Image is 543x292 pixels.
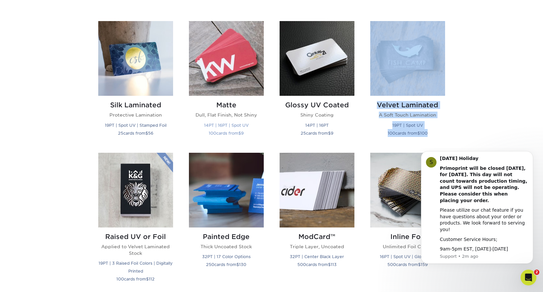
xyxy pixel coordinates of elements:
p: Applied to Velvet Laminated Stock [98,243,173,257]
span: 130 [239,262,246,267]
h2: ModCard™ [280,233,354,241]
span: 9 [331,131,333,136]
h2: Silk Laminated [98,101,173,109]
span: $ [236,262,239,267]
span: 100 [420,131,428,136]
small: cards from [387,262,428,267]
p: A Soft Touch Lamination [370,112,445,118]
iframe: Intercom notifications message [411,148,543,274]
img: Velvet Laminated Business Cards [370,21,445,96]
small: cards from [118,131,153,136]
span: 25 [118,131,123,136]
h2: Glossy UV Coated [280,101,354,109]
small: 14PT | 16PT | Spot UV [204,123,249,128]
iframe: Google Customer Reviews [2,272,56,290]
span: $ [146,277,149,281]
a: Inline Foil Business Cards Inline Foil Unlimited Foil Colors 16PT | Spot UV | Glossy UV 500cards ... [370,153,445,291]
span: 500 [297,262,306,267]
h2: Raised UV or Foil [98,233,173,241]
span: 113 [331,262,337,267]
p: Shiny Coating [280,112,354,118]
span: 25 [301,131,306,136]
span: 100 [116,277,124,281]
span: $ [145,131,148,136]
small: 19PT | Spot UV [392,123,423,128]
small: 32PT | Center Black Layer [290,254,344,259]
small: 32PT | 17 Color Options [202,254,251,259]
span: $ [328,131,331,136]
img: Matte Business Cards [189,21,264,96]
a: Velvet Laminated Business Cards Velvet Laminated A Soft Touch Lamination 19PT | Spot UV 100cards ... [370,21,445,145]
h2: Inline Foil [370,233,445,241]
small: cards from [297,262,337,267]
p: Dull, Flat Finish, Not Shiny [189,112,264,118]
span: $ [238,131,241,136]
a: Matte Business Cards Matte Dull, Flat Finish, Not Shiny 14PT | 16PT | Spot UV 100cards from$9 [189,21,264,145]
span: 100 [209,131,216,136]
span: 250 [206,262,214,267]
img: Glossy UV Coated Business Cards [280,21,354,96]
h2: Matte [189,101,264,109]
span: 100 [388,131,395,136]
span: 9 [241,131,244,136]
img: Painted Edge Business Cards [189,153,264,227]
span: $ [328,262,331,267]
small: cards from [301,131,333,136]
small: 16PT | Spot UV | Glossy UV [380,254,436,259]
span: 500 [387,262,396,267]
img: ModCard™ Business Cards [280,153,354,227]
h2: Painted Edge [189,233,264,241]
a: Painted Edge Business Cards Painted Edge Thick Uncoated Stock 32PT | 17 Color Options 250cards fr... [189,153,264,291]
a: ModCard™ Business Cards ModCard™ Triple Layer, Uncoated 32PT | Center Black Layer 500cards from$113 [280,153,354,291]
span: $ [417,131,420,136]
small: 19PT | 3 Raised Foil Colors | Digitally Printed [99,261,173,274]
span: 2 [534,270,539,275]
h2: Velvet Laminated [370,101,445,109]
small: 14PT | 16PT [305,123,329,128]
small: cards from [388,131,428,136]
a: Silk Laminated Business Cards Silk Laminated Protective Lamination 19PT | Spot UV | Stamped Foil ... [98,21,173,145]
p: Thick Uncoated Stock [189,243,264,250]
p: Protective Lamination [98,112,173,118]
small: cards from [116,277,155,281]
span: 56 [148,131,153,136]
a: Glossy UV Coated Business Cards Glossy UV Coated Shiny Coating 14PT | 16PT 25cards from$9 [280,21,354,145]
img: Silk Laminated Business Cards [98,21,173,96]
p: Unlimited Foil Colors [370,243,445,250]
p: Triple Layer, Uncoated [280,243,354,250]
span: 112 [149,277,155,281]
a: Raised UV or Foil Business Cards Raised UV or Foil Applied to Velvet Laminated Stock 19PT | 3 Rai... [98,153,173,291]
img: Inline Foil Business Cards [370,153,445,227]
img: Raised UV or Foil Business Cards [98,153,173,227]
small: cards from [209,131,244,136]
img: New Product [157,153,173,173]
small: 19PT | Spot UV | Stamped Foil [105,123,166,128]
iframe: Intercom live chat [521,270,536,285]
small: cards from [206,262,246,267]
